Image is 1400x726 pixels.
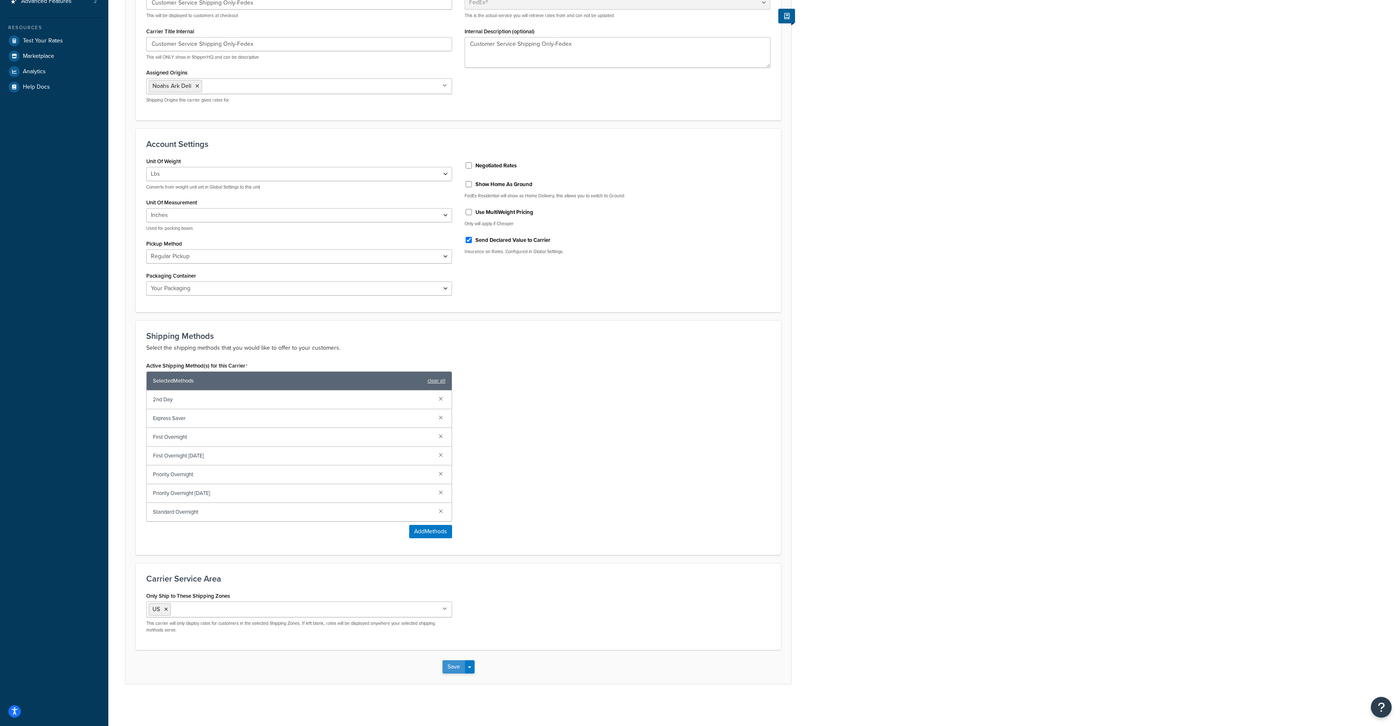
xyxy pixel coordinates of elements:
[146,620,452,633] p: This carrier will only display rates for customers in the selected Shipping Zones. If left blank,...
[146,574,770,583] h3: Carrier Service Area
[153,487,432,499] span: Priority Overnight [DATE]
[146,28,194,35] label: Carrier Title Internal
[146,225,452,231] p: Used for packing boxes
[427,375,445,387] a: clear all
[146,343,770,353] p: Select the shipping methods that you would like to offer to your customers.
[146,331,770,341] h3: Shipping Methods
[465,12,770,19] p: This is the actual service you will retrieve rates from and can not be updated
[778,9,795,23] button: Show Help Docs
[6,24,102,31] div: Resources
[146,70,187,76] label: Assigned Origins
[146,184,452,190] p: Converts from weight unit set in Global Settings to this unit
[6,64,102,79] a: Analytics
[152,605,160,614] span: US
[153,394,432,405] span: 2nd Day
[465,221,770,227] p: Only will apply if Cheaper
[146,54,452,60] p: This will ONLY show in ShipperHQ and can be descriptive
[465,37,770,68] textarea: Customer Service Shipping Only-Fedex
[153,413,432,424] span: Express Saver
[465,28,535,35] label: Internal Description (optional)
[153,431,432,443] span: First Overnight
[409,525,452,538] button: AddMethods
[442,660,465,674] button: Save
[23,68,46,75] span: Analytics
[153,506,432,518] span: Standard Overnight
[6,80,102,94] a: Help Docs
[153,450,432,462] span: First Overnight [DATE]
[475,209,533,216] label: Use MultiWeight Pricing
[475,236,550,244] label: Send Declared Value to Carrier
[465,193,770,199] p: FedEx Residential will show as Home Delivery, this allows you to switch to Ground
[23,84,50,91] span: Help Docs
[23,37,63,45] span: Test Your Rates
[475,181,532,188] label: Show Home As Ground
[1371,697,1392,718] button: Open Resource Center
[146,593,230,599] label: Only Ship to These Shipping Zones
[152,82,191,90] span: Noahs Ark Deli
[23,53,54,60] span: Marketplace
[6,49,102,64] a: Marketplace
[146,12,452,19] p: This will be displayed to customers at checkout
[153,375,423,387] span: Selected Methods
[475,162,517,169] label: Negotiated Rates
[146,273,196,279] label: Packaging Container
[146,199,197,206] label: Unit Of Measurement
[146,158,181,164] label: Unit Of Weight
[146,363,247,369] label: Active Shipping Method(s) for this Carrier
[146,139,770,149] h3: Account Settings
[153,469,432,480] span: Priority Overnight
[465,249,770,255] p: Insurance on Rates. Configured in Global Settings.
[6,33,102,48] a: Test Your Rates
[146,241,182,247] label: Pickup Method
[146,97,452,103] p: Shipping Origins this carrier gives rates for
